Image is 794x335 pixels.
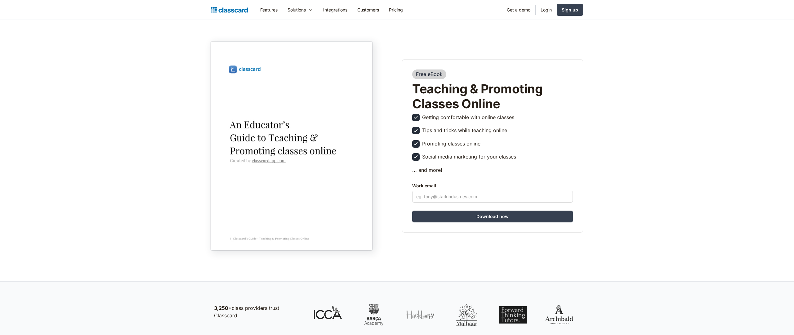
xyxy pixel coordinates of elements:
input: Download now [412,211,573,222]
strong: 3,250+ [214,305,232,311]
a: Customers [352,3,384,17]
a: Login [536,3,557,17]
a: Logo [211,6,248,14]
strong: Teaching & Promoting Classes Online [412,81,542,111]
label: Work email [412,182,573,190]
p: class providers trust Classcard [214,304,301,319]
a: Features [255,3,283,17]
div: Tips and tricks while teaching online [422,127,507,134]
div: Sign up [562,7,578,13]
form: eBook Form [412,180,573,222]
div: Social media marketing for your classes [422,153,516,160]
a: Get a demo [502,3,535,17]
a: Pricing [384,3,408,17]
div: ... and more! [412,167,442,173]
div: Solutions [288,7,306,13]
a: Integrations [318,3,352,17]
div: Getting comfortable with online classes [422,114,514,121]
div: Solutions [283,3,318,17]
input: eg. tony@starkindustries.com [412,191,573,203]
div: Free eBook [416,71,443,77]
div: Promoting classes online [422,140,480,147]
a: Sign up [557,4,583,16]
